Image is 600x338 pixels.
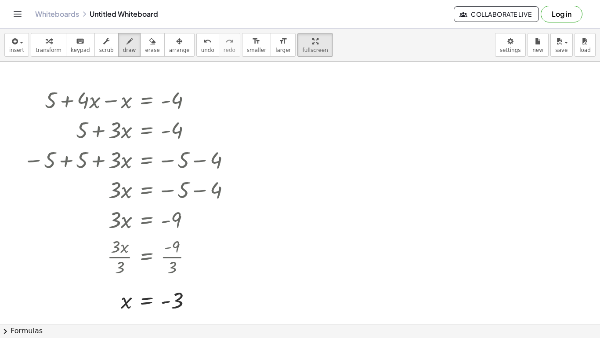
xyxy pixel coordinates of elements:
[550,33,573,57] button: save
[9,47,24,53] span: insert
[11,7,25,21] button: Toggle navigation
[275,47,291,53] span: larger
[140,33,164,57] button: erase
[500,47,521,53] span: settings
[495,33,526,57] button: settings
[252,36,260,47] i: format_size
[66,33,95,57] button: keyboardkeypad
[528,33,549,57] button: new
[196,33,219,57] button: undoundo
[224,47,235,53] span: redo
[302,47,328,53] span: fullscreen
[242,33,271,57] button: format_sizesmaller
[35,10,79,18] a: Whiteboards
[36,47,61,53] span: transform
[461,10,531,18] span: Collaborate Live
[532,47,543,53] span: new
[99,47,114,53] span: scrub
[297,33,333,57] button: fullscreen
[71,47,90,53] span: keypad
[201,47,214,53] span: undo
[169,47,190,53] span: arrange
[145,47,159,53] span: erase
[454,6,539,22] button: Collaborate Live
[579,47,591,53] span: load
[76,36,84,47] i: keyboard
[555,47,567,53] span: save
[575,33,596,57] button: load
[247,47,266,53] span: smaller
[164,33,195,57] button: arrange
[94,33,119,57] button: scrub
[279,36,287,47] i: format_size
[118,33,141,57] button: draw
[203,36,212,47] i: undo
[541,6,582,22] button: Log in
[4,33,29,57] button: insert
[31,33,66,57] button: transform
[123,47,136,53] span: draw
[219,33,240,57] button: redoredo
[271,33,296,57] button: format_sizelarger
[225,36,234,47] i: redo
